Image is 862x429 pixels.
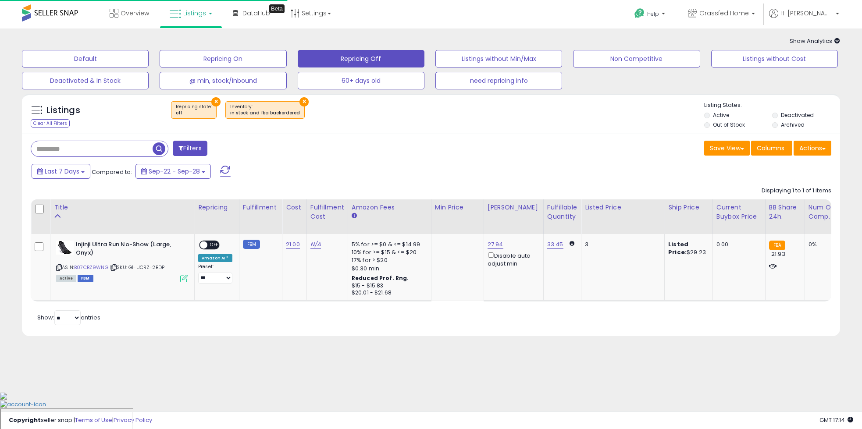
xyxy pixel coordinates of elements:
a: 27.94 [488,240,503,249]
button: Listings without Min/Max [435,50,562,67]
span: Compared to: [92,168,132,176]
button: Default [22,50,149,67]
div: Fulfillment [243,203,278,212]
span: All listings currently available for purchase on Amazon [56,275,76,282]
div: 0.00 [716,241,759,248]
button: @ min, stock/inbound [160,72,286,89]
span: DataHub [242,9,270,18]
span: OFF [207,241,221,249]
div: Title [54,203,191,212]
p: Listing States: [704,101,840,110]
span: Show Analytics [790,37,840,45]
b: Injinji Ultra Run No-Show (Large, Onyx) [76,241,182,259]
button: Columns [751,141,792,156]
label: Deactivated [781,111,814,119]
div: Displaying 1 to 1 of 1 items [762,187,831,195]
div: Num of Comp. [809,203,841,221]
button: Repricing On [160,50,286,67]
label: Archived [781,121,805,128]
button: Last 7 Days [32,164,90,179]
div: Ship Price [668,203,709,212]
span: | SKU: G1-UCRZ-2BDP [110,264,164,271]
div: Tooltip anchor [269,4,285,13]
button: Save View [704,141,750,156]
span: FBM [78,275,93,282]
i: Get Help [634,8,645,19]
h5: Listings [46,104,80,117]
div: 17% for > $20 [352,256,424,264]
div: Amazon Fees [352,203,427,212]
b: Reduced Prof. Rng. [352,274,409,282]
span: Repricing state : [176,103,212,117]
span: 21.93 [771,250,785,258]
small: Amazon Fees. [352,212,357,220]
div: Amazon AI * [198,254,232,262]
div: $15 - $15.83 [352,282,424,290]
div: Current Buybox Price [716,203,762,221]
a: 33.45 [547,240,563,249]
span: Overview [121,9,149,18]
span: Show: entries [37,313,100,322]
div: off [176,110,212,116]
div: Cost [286,203,303,212]
div: 5% for >= $0 & <= $14.99 [352,241,424,248]
div: ASIN: [56,241,188,281]
div: in stock and fba backordered [230,110,300,116]
img: 41SGfhEAwwL._SL40_.jpg [56,241,74,255]
button: Sep-22 - Sep-28 [135,164,211,179]
span: Inventory : [230,103,300,117]
span: Sep-22 - Sep-28 [149,167,200,176]
small: FBM [243,240,260,249]
div: 0% [809,241,837,248]
div: [PERSON_NAME] [488,203,540,212]
span: Last 7 Days [45,167,79,176]
span: Grassfed Home [699,9,749,18]
div: Preset: [198,264,232,284]
button: × [299,97,309,106]
a: Help [627,1,674,28]
div: Listed Price [585,203,661,212]
span: Help [647,10,659,18]
div: Clear All Filters [31,119,70,128]
button: 60+ days old [298,72,424,89]
button: Actions [794,141,831,156]
label: Active [713,111,729,119]
div: 10% for >= $15 & <= $20 [352,248,424,256]
span: Listings [183,9,206,18]
span: Hi [PERSON_NAME] [780,9,833,18]
button: Filters [173,141,207,156]
a: N/A [310,240,321,249]
div: Repricing [198,203,235,212]
div: Min Price [435,203,480,212]
button: Repricing Off [298,50,424,67]
div: 3 [585,241,658,248]
button: × [211,97,221,106]
small: FBA [769,241,785,250]
div: Fulfillment Cost [310,203,344,221]
span: Columns [757,144,784,152]
button: Deactivated & In Stock [22,72,149,89]
div: $0.30 min [352,265,424,273]
a: B07CBZ9WNG [74,264,108,271]
a: 21.00 [286,240,300,249]
b: Listed Price: [668,240,688,256]
button: need repricing info [435,72,562,89]
label: Out of Stock [713,121,745,128]
div: BB Share 24h. [769,203,801,221]
div: Fulfillable Quantity [547,203,577,221]
a: Hi [PERSON_NAME] [769,9,839,28]
button: Listings without Cost [711,50,838,67]
button: Non Competitive [573,50,700,67]
div: $29.23 [668,241,706,256]
div: Disable auto adjust min [488,251,537,268]
div: $20.01 - $21.68 [352,289,424,297]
